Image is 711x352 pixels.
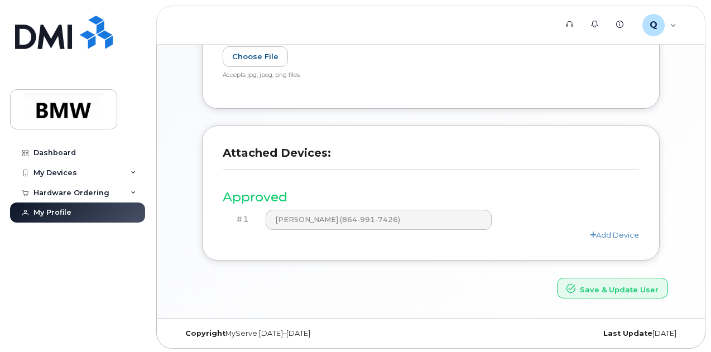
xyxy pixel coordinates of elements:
div: MyServe [DATE]–[DATE] [177,329,346,338]
span: Q [650,18,657,32]
strong: Copyright [185,329,225,337]
h3: Attached Devices: [223,146,639,170]
div: Accepts jpg, jpeg, png files [223,71,630,80]
label: Choose File [223,46,288,67]
h4: #1 [231,215,249,224]
iframe: Messenger Launcher [662,303,703,344]
button: Save & Update User [557,278,668,298]
h3: Approved [223,190,639,204]
div: [DATE] [516,329,685,338]
strong: Last Update [603,329,652,337]
a: Add Device [590,230,639,239]
div: QTD9413 [635,14,684,36]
